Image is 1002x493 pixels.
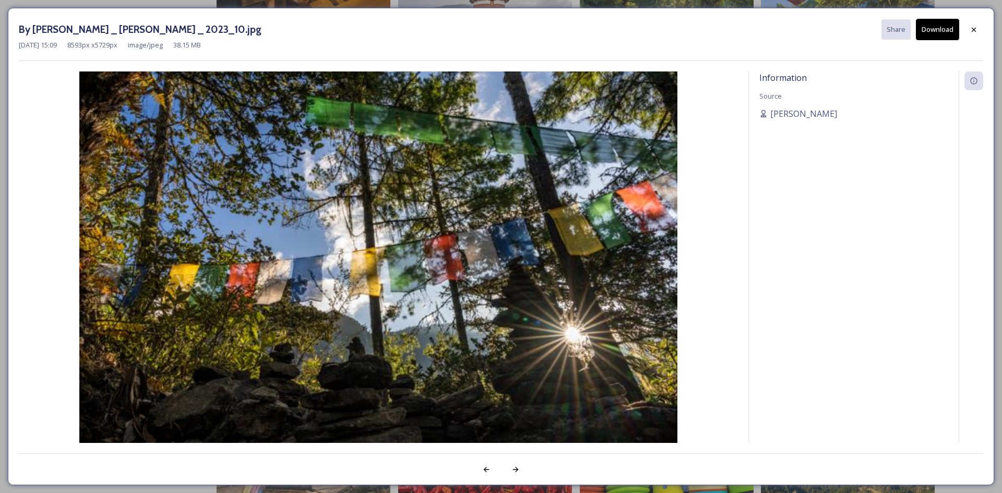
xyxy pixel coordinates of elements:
[19,71,738,471] img: By%2520Marcus%2520Westberg%2520_%2520Paro%2520_%25202023_10.jpg
[19,40,57,50] span: [DATE] 15:09
[173,40,201,50] span: 38.15 MB
[67,40,117,50] span: 8593 px x 5729 px
[128,40,163,50] span: image/jpeg
[881,19,911,40] button: Share
[759,72,807,83] span: Information
[770,107,837,120] span: [PERSON_NAME]
[19,22,261,37] h3: By [PERSON_NAME] _ [PERSON_NAME] _ 2023_10.jpg
[759,91,782,101] span: Source
[916,19,959,40] button: Download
